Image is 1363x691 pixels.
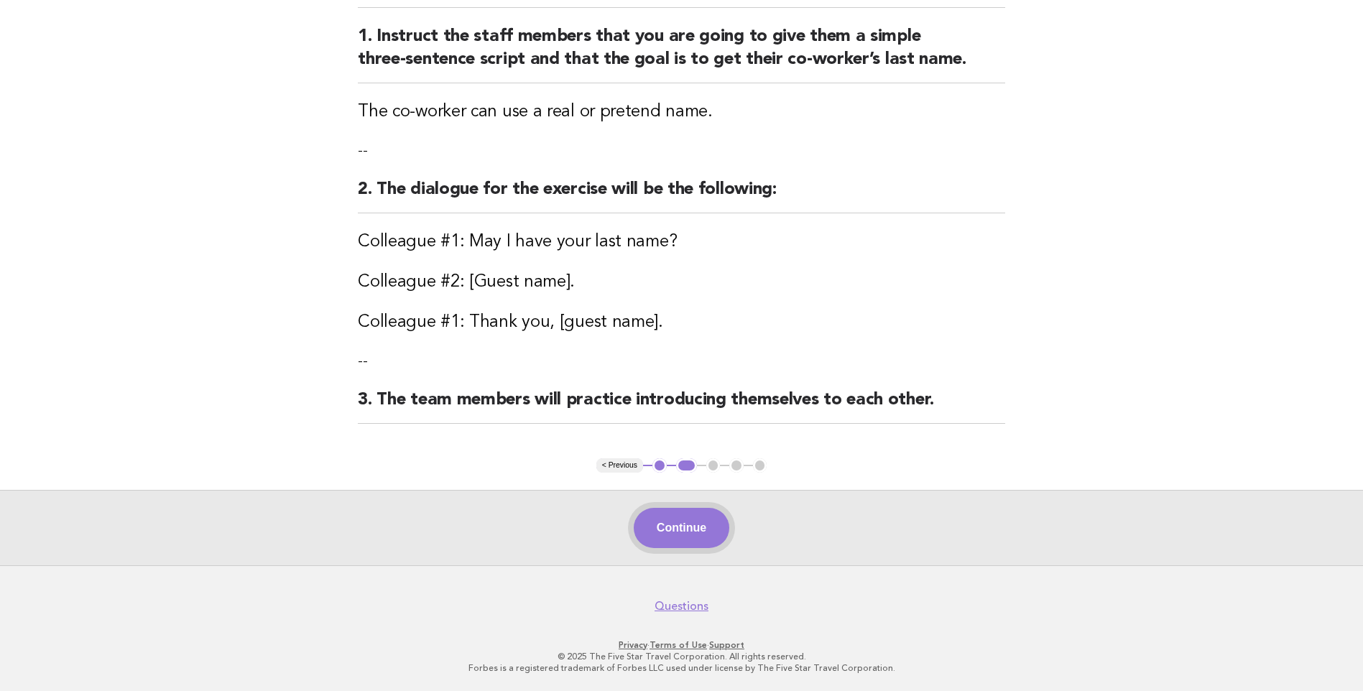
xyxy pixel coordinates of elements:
[358,178,1005,213] h2: 2. The dialogue for the exercise will be the following:
[619,640,647,650] a: Privacy
[358,311,1005,334] h3: Colleague #1: Thank you, [guest name].
[358,271,1005,294] h3: Colleague #2: [Guest name].
[676,458,697,473] button: 2
[242,639,1122,651] p: · ·
[596,458,643,473] button: < Previous
[634,508,729,548] button: Continue
[358,101,1005,124] h3: The co-worker can use a real or pretend name.
[242,662,1122,674] p: Forbes is a registered trademark of Forbes LLC used under license by The Five Star Travel Corpora...
[709,640,744,650] a: Support
[358,25,1005,83] h2: 1. Instruct the staff members that you are going to give them a simple three-sentence script and ...
[242,651,1122,662] p: © 2025 The Five Star Travel Corporation. All rights reserved.
[650,640,707,650] a: Terms of Use
[358,141,1005,161] p: --
[655,599,708,613] a: Questions
[358,351,1005,371] p: --
[358,231,1005,254] h3: Colleague #1: May I have your last name?
[358,389,1005,424] h2: 3. The team members will practice introducing themselves to each other.
[652,458,667,473] button: 1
